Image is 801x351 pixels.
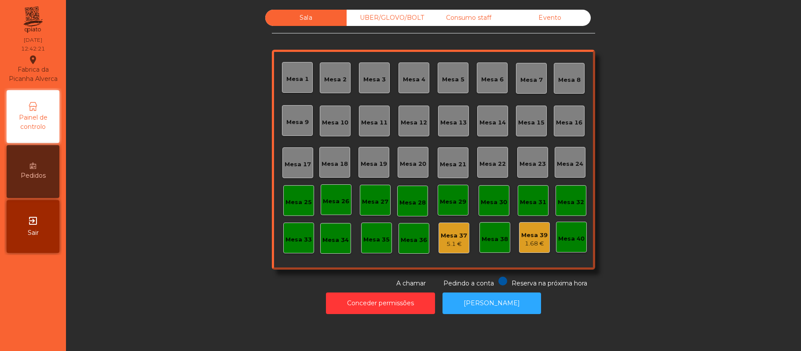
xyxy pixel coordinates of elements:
[286,75,309,84] div: Mesa 1
[482,235,508,244] div: Mesa 38
[285,235,312,244] div: Mesa 33
[396,279,426,287] span: A chamar
[322,236,349,245] div: Mesa 34
[362,197,388,206] div: Mesa 27
[28,228,39,238] span: Sair
[401,236,427,245] div: Mesa 36
[442,75,465,84] div: Mesa 5
[558,76,581,84] div: Mesa 8
[428,10,509,26] div: Consumo staff
[323,197,349,206] div: Mesa 26
[521,231,548,240] div: Mesa 39
[28,55,38,65] i: location_on
[479,118,506,127] div: Mesa 14
[518,118,545,127] div: Mesa 15
[9,113,57,132] span: Painel de controlo
[443,292,541,314] button: [PERSON_NAME]
[520,76,543,84] div: Mesa 7
[361,118,388,127] div: Mesa 11
[286,118,309,127] div: Mesa 9
[361,160,387,168] div: Mesa 19
[363,235,390,244] div: Mesa 35
[440,118,467,127] div: Mesa 13
[512,279,587,287] span: Reserva na próxima hora
[265,10,347,26] div: Sala
[440,197,466,206] div: Mesa 29
[509,10,591,26] div: Evento
[481,75,504,84] div: Mesa 6
[399,198,426,207] div: Mesa 28
[21,45,45,53] div: 12:42:21
[24,36,42,44] div: [DATE]
[558,234,585,243] div: Mesa 40
[401,118,427,127] div: Mesa 12
[481,198,507,207] div: Mesa 30
[556,118,582,127] div: Mesa 16
[22,4,44,35] img: qpiato
[558,198,584,207] div: Mesa 32
[326,292,435,314] button: Conceder permissões
[324,75,347,84] div: Mesa 2
[520,198,546,207] div: Mesa 31
[322,160,348,168] div: Mesa 18
[441,240,467,249] div: 5.1 €
[443,279,494,287] span: Pedindo a conta
[441,231,467,240] div: Mesa 37
[400,160,426,168] div: Mesa 20
[521,239,548,248] div: 1.68 €
[440,160,466,169] div: Mesa 21
[7,55,59,84] div: Fabrica da Picanha Alverca
[21,171,46,180] span: Pedidos
[285,160,311,169] div: Mesa 17
[285,198,312,207] div: Mesa 25
[363,75,386,84] div: Mesa 3
[28,216,38,226] i: exit_to_app
[519,160,546,168] div: Mesa 23
[347,10,428,26] div: UBER/GLOVO/BOLT
[403,75,425,84] div: Mesa 4
[557,160,583,168] div: Mesa 24
[479,160,506,168] div: Mesa 22
[322,118,348,127] div: Mesa 10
